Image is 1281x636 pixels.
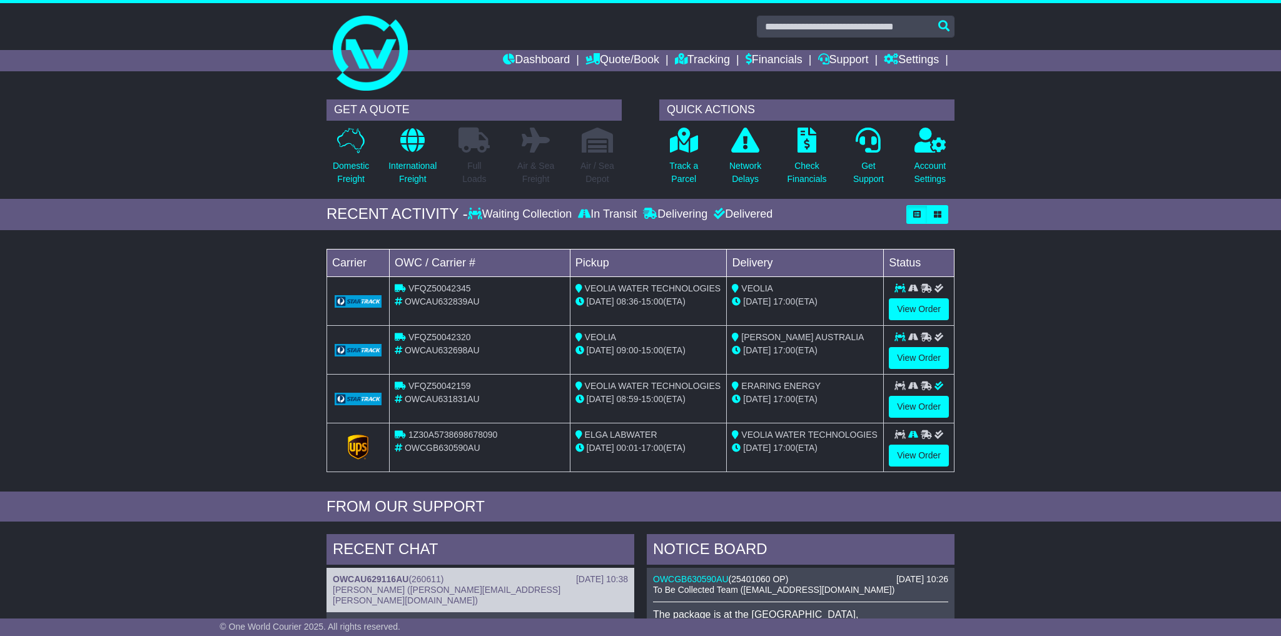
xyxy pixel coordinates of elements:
[889,445,949,467] a: View Order
[617,345,639,355] span: 09:00
[741,430,878,440] span: VEOLIA WATER TECHNOLOGIES
[333,574,628,585] div: ( )
[641,394,663,404] span: 15:00
[575,208,640,221] div: In Transit
[333,574,408,584] a: OWCAU629116AU
[896,574,948,585] div: [DATE] 10:26
[743,345,771,355] span: [DATE]
[741,381,821,391] span: ERARING ENERGY
[659,99,954,121] div: QUICK ACTIONS
[388,127,437,193] a: InternationalFreight
[818,50,869,71] a: Support
[587,443,614,453] span: [DATE]
[408,332,471,342] span: VFQZ50042320
[653,574,729,584] a: OWCGB630590AU
[641,443,663,453] span: 17:00
[617,443,639,453] span: 00:01
[711,208,772,221] div: Delivered
[641,296,663,306] span: 15:00
[914,127,947,193] a: AccountSettings
[743,296,771,306] span: [DATE]
[585,50,659,71] a: Quote/Book
[729,159,761,186] p: Network Delays
[388,159,437,186] p: International Freight
[575,442,722,455] div: - (ETA)
[327,249,390,276] td: Carrier
[853,159,884,186] p: Get Support
[575,393,722,406] div: - (ETA)
[853,127,884,193] a: GetSupport
[327,99,622,121] div: GET A QUOTE
[732,442,878,455] div: (ETA)
[405,296,480,306] span: OWCAU632839AU
[335,393,382,405] img: GetCarrierServiceLogo
[889,396,949,418] a: View Order
[327,498,954,516] div: FROM OUR SUPPORT
[335,344,382,356] img: GetCarrierServiceLogo
[669,127,699,193] a: Track aParcel
[884,249,954,276] td: Status
[647,534,954,568] div: NOTICE BOARD
[585,332,617,342] span: VEOLIA
[640,208,711,221] div: Delivering
[732,344,878,357] div: (ETA)
[348,435,369,460] img: GetCarrierServiceLogo
[333,159,369,186] p: Domestic Freight
[773,394,795,404] span: 17:00
[914,159,946,186] p: Account Settings
[570,249,727,276] td: Pickup
[333,585,560,605] span: [PERSON_NAME] ([PERSON_NAME][EMAIL_ADDRESS][PERSON_NAME][DOMAIN_NAME])
[335,295,382,308] img: GetCarrierServiceLogo
[585,430,657,440] span: ELGA LABWATER
[220,622,400,632] span: © One World Courier 2025. All rights reserved.
[468,208,575,221] div: Waiting Collection
[732,295,878,308] div: (ETA)
[408,430,497,440] span: 1Z30A5738698678090
[585,381,721,391] span: VEOLIA WATER TECHNOLOGIES
[653,574,948,585] div: ( )
[458,159,490,186] p: Full Loads
[408,381,471,391] span: VFQZ50042159
[641,345,663,355] span: 15:00
[773,296,795,306] span: 17:00
[675,50,730,71] a: Tracking
[787,159,827,186] p: Check Financials
[585,283,721,293] span: VEOLIA WATER TECHNOLOGIES
[731,574,785,584] span: 25401060 OP
[587,394,614,404] span: [DATE]
[669,159,698,186] p: Track a Parcel
[405,443,480,453] span: OWCGB630590AU
[587,296,614,306] span: [DATE]
[617,296,639,306] span: 08:36
[787,127,828,193] a: CheckFinancials
[408,283,471,293] span: VFQZ50042345
[741,283,773,293] span: VEOLIA
[587,345,614,355] span: [DATE]
[773,345,795,355] span: 17:00
[412,574,441,584] span: 260611
[743,394,771,404] span: [DATE]
[727,249,884,276] td: Delivery
[405,345,480,355] span: OWCAU632698AU
[575,344,722,357] div: - (ETA)
[405,394,480,404] span: OWCAU631831AU
[746,50,803,71] a: Financials
[653,585,894,595] span: To Be Collected Team ([EMAIL_ADDRESS][DOMAIN_NAME])
[580,159,614,186] p: Air / Sea Depot
[576,574,628,585] div: [DATE] 10:38
[332,127,370,193] a: DomesticFreight
[617,394,639,404] span: 08:59
[575,295,722,308] div: - (ETA)
[884,50,939,71] a: Settings
[327,534,634,568] div: RECENT CHAT
[743,443,771,453] span: [DATE]
[517,159,554,186] p: Air & Sea Freight
[889,347,949,369] a: View Order
[503,50,570,71] a: Dashboard
[390,249,570,276] td: OWC / Carrier #
[327,205,468,223] div: RECENT ACTIVITY -
[889,298,949,320] a: View Order
[773,443,795,453] span: 17:00
[732,393,878,406] div: (ETA)
[729,127,762,193] a: NetworkDelays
